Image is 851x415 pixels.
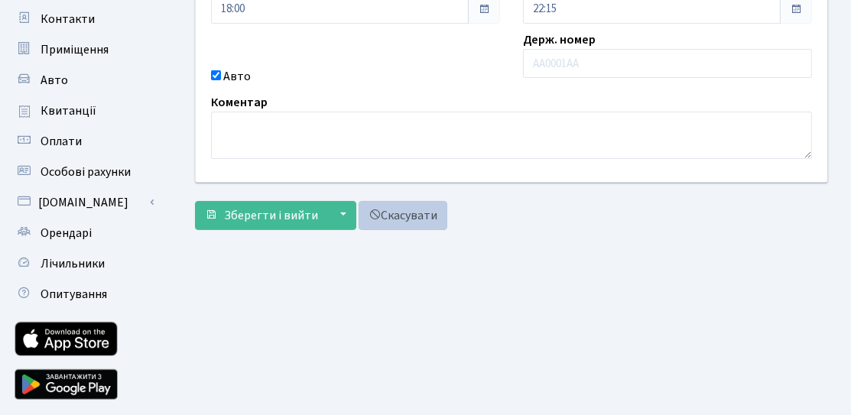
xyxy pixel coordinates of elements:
[223,67,251,86] label: Авто
[41,286,107,303] span: Опитування
[41,255,105,272] span: Лічильники
[8,279,161,310] a: Опитування
[8,157,161,187] a: Особові рахунки
[41,133,82,150] span: Оплати
[359,201,447,230] a: Скасувати
[41,225,92,242] span: Орендарі
[211,93,268,112] label: Коментар
[41,11,95,28] span: Контакти
[41,102,96,119] span: Квитанції
[8,248,161,279] a: Лічильники
[8,218,161,248] a: Орендарі
[8,65,161,96] a: Авто
[41,41,109,58] span: Приміщення
[8,34,161,65] a: Приміщення
[224,207,318,224] span: Зберегти і вийти
[41,164,131,180] span: Особові рахунки
[523,31,596,49] label: Держ. номер
[8,96,161,126] a: Квитанції
[523,49,812,78] input: AA0001AA
[8,126,161,157] a: Оплати
[8,187,161,218] a: [DOMAIN_NAME]
[41,72,68,89] span: Авто
[8,4,161,34] a: Контакти
[195,201,328,230] button: Зберегти і вийти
